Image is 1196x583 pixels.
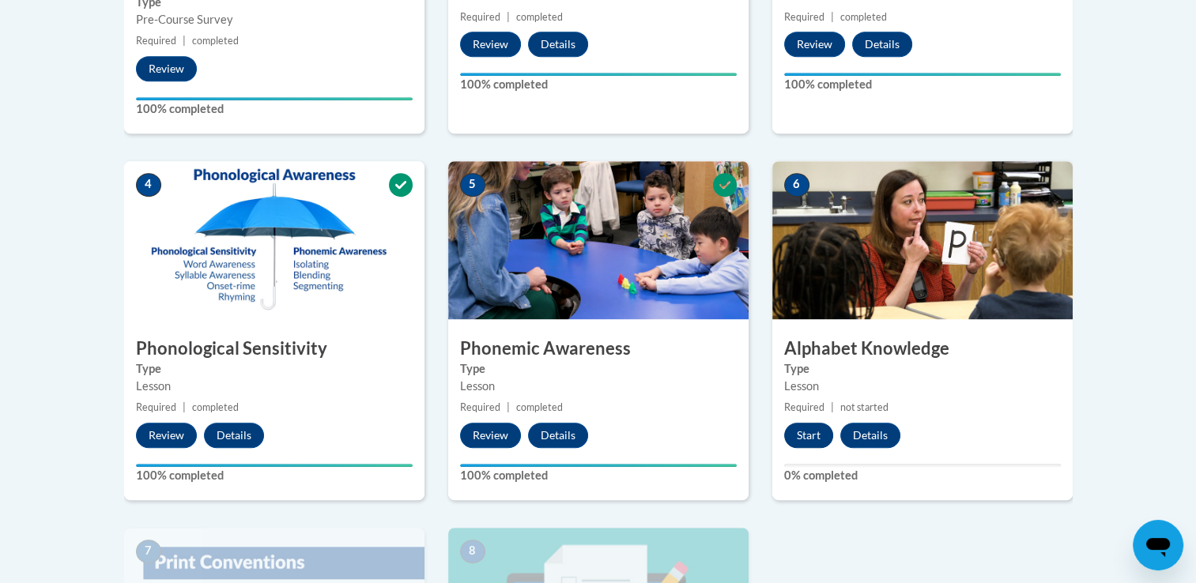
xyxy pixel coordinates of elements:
[840,401,889,413] span: not started
[136,97,413,100] div: Your progress
[784,73,1061,76] div: Your progress
[183,401,186,413] span: |
[136,56,197,81] button: Review
[448,161,749,319] img: Course Image
[507,11,510,23] span: |
[460,378,737,395] div: Lesson
[136,467,413,484] label: 100% completed
[136,100,413,118] label: 100% completed
[784,423,833,448] button: Start
[136,423,197,448] button: Review
[136,401,176,413] span: Required
[784,11,824,23] span: Required
[136,35,176,47] span: Required
[516,401,563,413] span: completed
[460,467,737,484] label: 100% completed
[460,76,737,93] label: 100% completed
[784,378,1061,395] div: Lesson
[460,173,485,197] span: 5
[840,423,900,448] button: Details
[124,337,424,361] h3: Phonological Sensitivity
[507,401,510,413] span: |
[840,11,887,23] span: completed
[784,76,1061,93] label: 100% completed
[136,464,413,467] div: Your progress
[784,401,824,413] span: Required
[831,401,834,413] span: |
[192,35,239,47] span: completed
[784,32,845,57] button: Review
[460,401,500,413] span: Required
[772,337,1073,361] h3: Alphabet Knowledge
[784,360,1061,378] label: Type
[460,423,521,448] button: Review
[124,161,424,319] img: Course Image
[460,32,521,57] button: Review
[136,378,413,395] div: Lesson
[136,173,161,197] span: 4
[136,360,413,378] label: Type
[136,11,413,28] div: Pre-Course Survey
[852,32,912,57] button: Details
[1133,520,1183,570] iframe: Button to launch messaging window
[192,401,239,413] span: completed
[460,360,737,378] label: Type
[460,464,737,467] div: Your progress
[460,11,500,23] span: Required
[516,11,563,23] span: completed
[784,467,1061,484] label: 0% completed
[460,540,485,563] span: 8
[448,337,749,361] h3: Phonemic Awareness
[831,11,834,23] span: |
[528,423,588,448] button: Details
[784,173,809,197] span: 6
[460,73,737,76] div: Your progress
[204,423,264,448] button: Details
[772,161,1073,319] img: Course Image
[528,32,588,57] button: Details
[136,540,161,563] span: 7
[183,35,186,47] span: |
